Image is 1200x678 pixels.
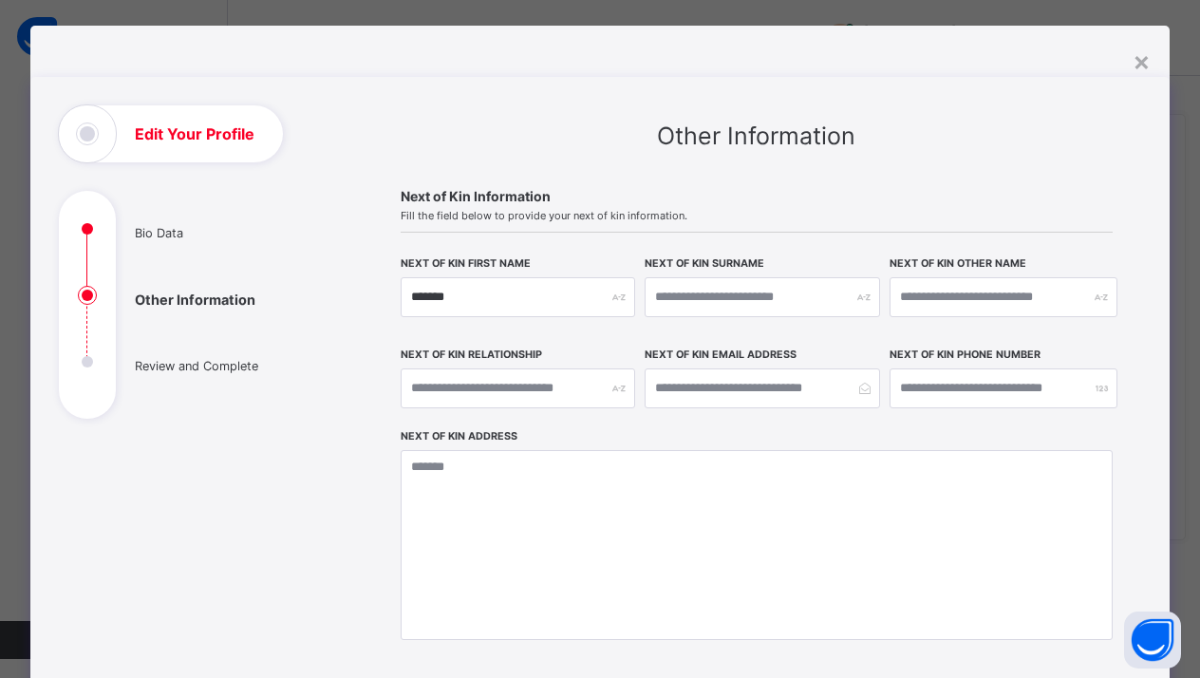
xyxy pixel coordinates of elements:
[401,348,542,361] label: Next of Kin Relationship
[645,257,764,270] label: Next of Kin Surname
[1124,612,1181,669] button: Open asap
[890,257,1026,270] label: Next of Kin Other Name
[1133,45,1151,77] div: ×
[645,348,797,361] label: Next of Kin Email Address
[401,188,1114,204] span: Next of Kin Information
[890,348,1041,361] label: Next of Kin Phone Number
[135,126,254,141] h1: Edit Your Profile
[657,122,855,150] span: Other Information
[401,430,517,443] label: Next of Kin Address
[401,257,531,270] label: Next of Kin First Name
[401,209,1114,222] span: Fill the field below to provide your next of kin information.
